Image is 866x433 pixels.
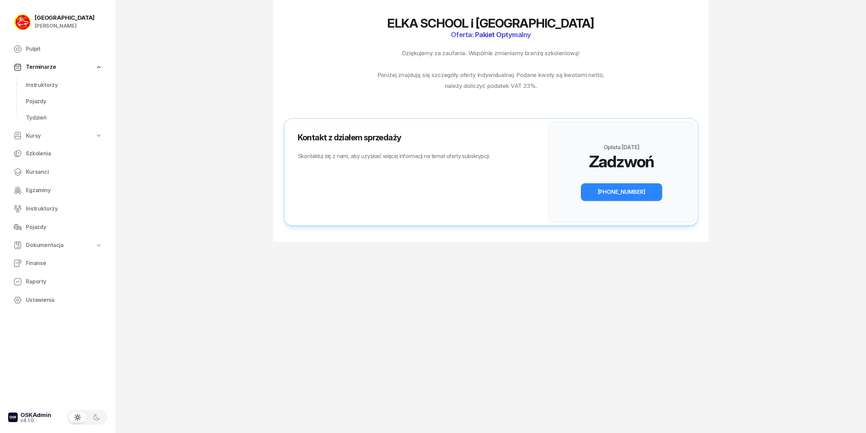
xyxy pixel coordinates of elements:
span: Instruktorzy [26,81,102,90]
span: Egzaminy [26,186,102,195]
span: Instruktorzy [26,204,102,213]
img: logo-xs-dark@2x.png [8,413,18,422]
span: Kursanci [26,168,102,176]
p: Dziękujemy za zaufanie. Wspólnie zmieniamy branżę szkoleniową! Poniżej znajdują się szczegóły ofe... [377,48,605,91]
span: Szkolenia [26,149,102,158]
span: Pojazdy [26,223,102,232]
h1: Oferta: Pakiet Optymalny [451,30,531,40]
a: Szkolenia [8,145,108,162]
span: Pojazdy [26,97,102,106]
span: Zadzwoń [589,153,654,170]
a: Finanse [8,255,108,272]
a: Dokumentacja [8,237,108,253]
a: Pulpit [8,41,108,57]
a: Instruktorzy [8,201,108,217]
a: Pojazdy [8,219,108,235]
a: Ustawienia [8,292,108,308]
div: [GEOGRAPHIC_DATA] [35,15,95,21]
span: Pulpit [26,45,102,53]
span: Tydzień [26,113,102,122]
a: [PHONE_NUMBER] [581,183,663,201]
a: Raporty [8,274,108,290]
a: Egzaminy [8,182,108,199]
p: Opłata [DATE] [581,143,663,152]
a: Pojazdy [20,93,108,110]
a: Kursanci [8,164,108,180]
span: Kursy [26,132,41,140]
span: Ustawienia [26,296,102,305]
div: OSKAdmin [20,412,51,418]
span: Terminarze [26,63,56,72]
div: [PHONE_NUMBER] [598,188,646,197]
span: Finanse [26,259,102,268]
span: Kontakt z działem sprzedaży [298,133,402,142]
div: [PERSON_NAME] [35,21,95,30]
a: Kursy [8,128,108,144]
div: v4.1.0 [20,418,51,423]
span: Raporty [26,277,102,286]
a: Instruktorzy [20,77,108,93]
span: Skontaktuj się z nami, aby uzyskać więcej informacji na temat oferty subskrypcji. [298,153,490,159]
a: Tydzień [20,110,108,126]
h2: ELKA SCHOOL i [GEOGRAPHIC_DATA] [377,16,605,30]
span: Dokumentacja [26,241,64,250]
a: Terminarze [8,59,108,75]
